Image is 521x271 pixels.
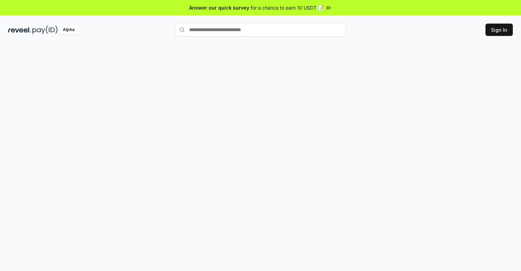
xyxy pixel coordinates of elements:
[59,26,78,34] div: Alpha
[251,4,324,11] span: for a chance to earn 10 USDT 📝
[32,26,58,34] img: pay_id
[189,4,249,11] span: Answer our quick survey
[8,26,31,34] img: reveel_dark
[485,24,513,36] button: Sign In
